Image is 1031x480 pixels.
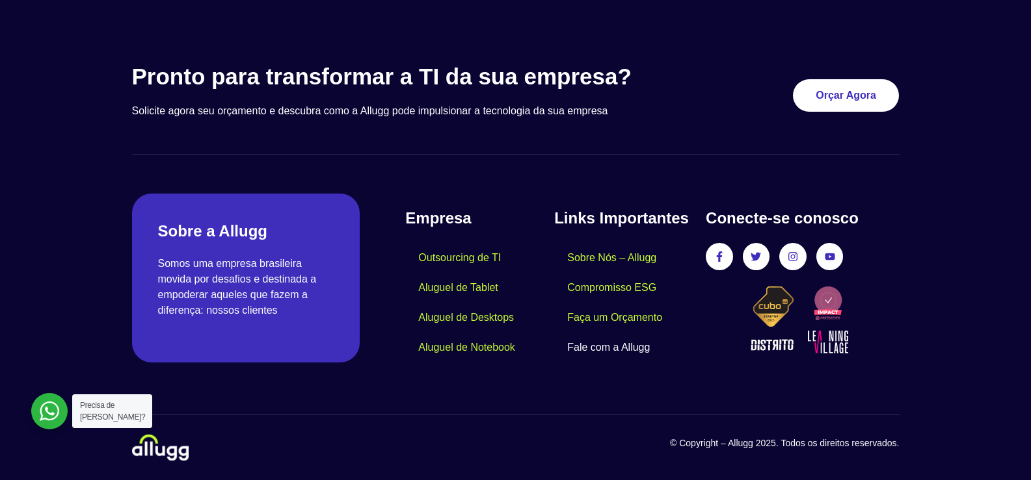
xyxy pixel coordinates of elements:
nav: Menu [554,243,693,362]
h2: Sobre a Allugg [158,220,334,243]
span: Precisa de [PERSON_NAME]? [80,401,145,422]
h4: Empresa [405,207,554,230]
a: Aluguel de Desktops [405,303,527,333]
iframe: Chat Widget [797,314,1031,480]
a: Compromisso ESG [554,273,669,303]
img: locacao-de-equipamentos-allugg-logo [132,435,189,461]
div: Widget de chat [797,314,1031,480]
p: Somos uma empresa brasileira movida por desafios e destinada a empoderar aqueles que fazem a dife... [158,256,334,318]
a: Orçar Agora [793,79,899,112]
a: Aluguel de Notebook [405,333,528,362]
h3: Pronto para transformar a TI da sua empresa? [132,63,692,90]
a: Faça um Orçamento [554,303,675,333]
h4: Conecte-se conosco [706,207,899,230]
a: Outsourcing de TI [405,243,514,273]
nav: Menu [405,243,554,362]
p: Solicite agora seu orçamento e descubra como a Allugg pode impulsionar a tecnologia da sua empresa [132,103,692,119]
a: Fale com a Allugg [554,333,663,362]
span: Orçar Agora [816,90,876,101]
a: Aluguel de Tablet [405,273,511,303]
p: © Copyright – Allugg 2025. Todos os direitos reservados. [516,436,900,450]
h4: Links Importantes [554,207,693,230]
a: Sobre Nós – Allugg [554,243,669,273]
